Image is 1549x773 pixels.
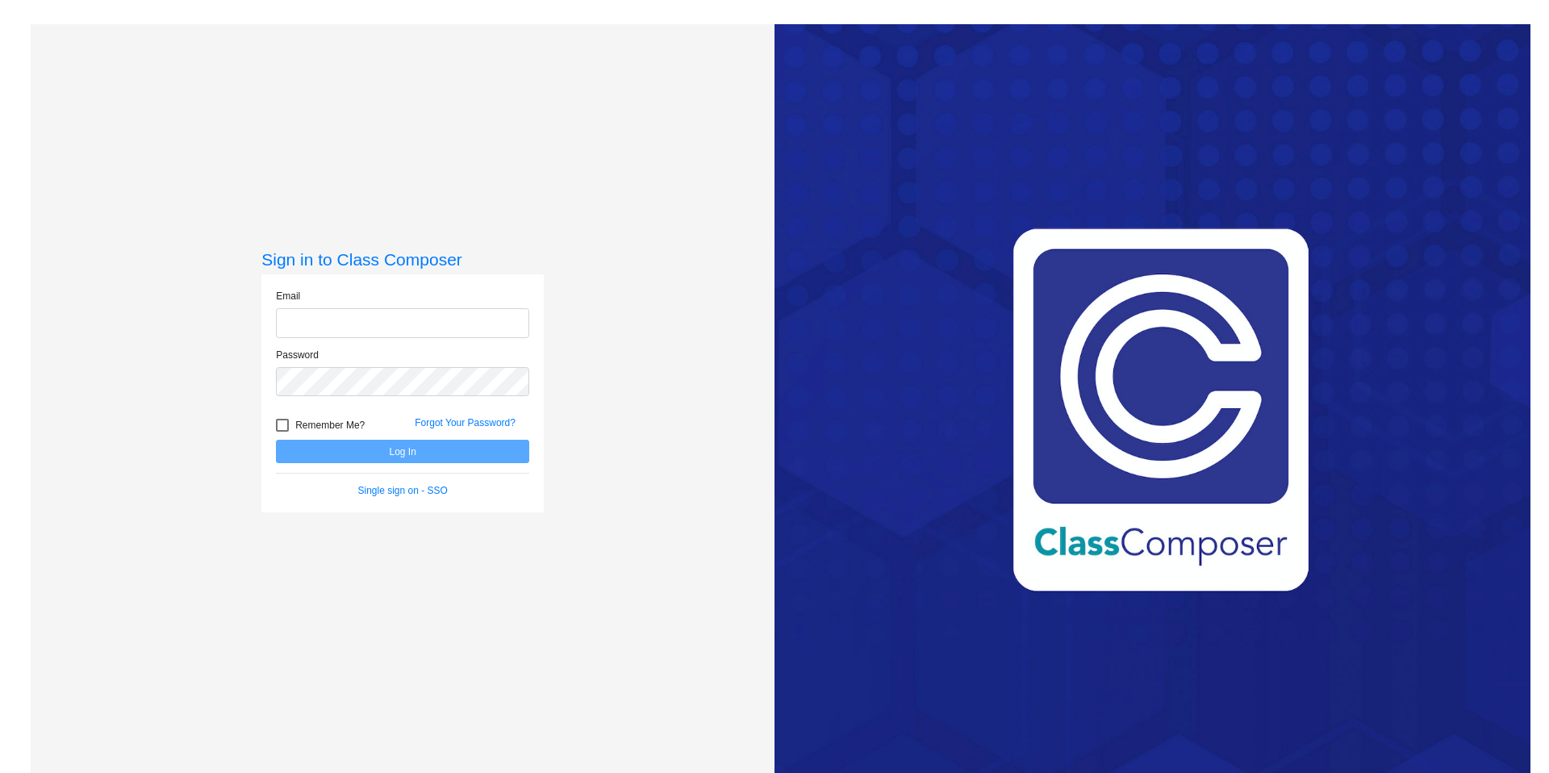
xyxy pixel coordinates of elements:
a: Single sign on - SSO [358,485,448,496]
h3: Sign in to Class Composer [261,249,544,270]
button: Log In [276,440,529,463]
label: Email [276,289,300,303]
label: Password [276,348,319,362]
span: Remember Me? [295,416,365,435]
a: Forgot Your Password? [415,417,516,428]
